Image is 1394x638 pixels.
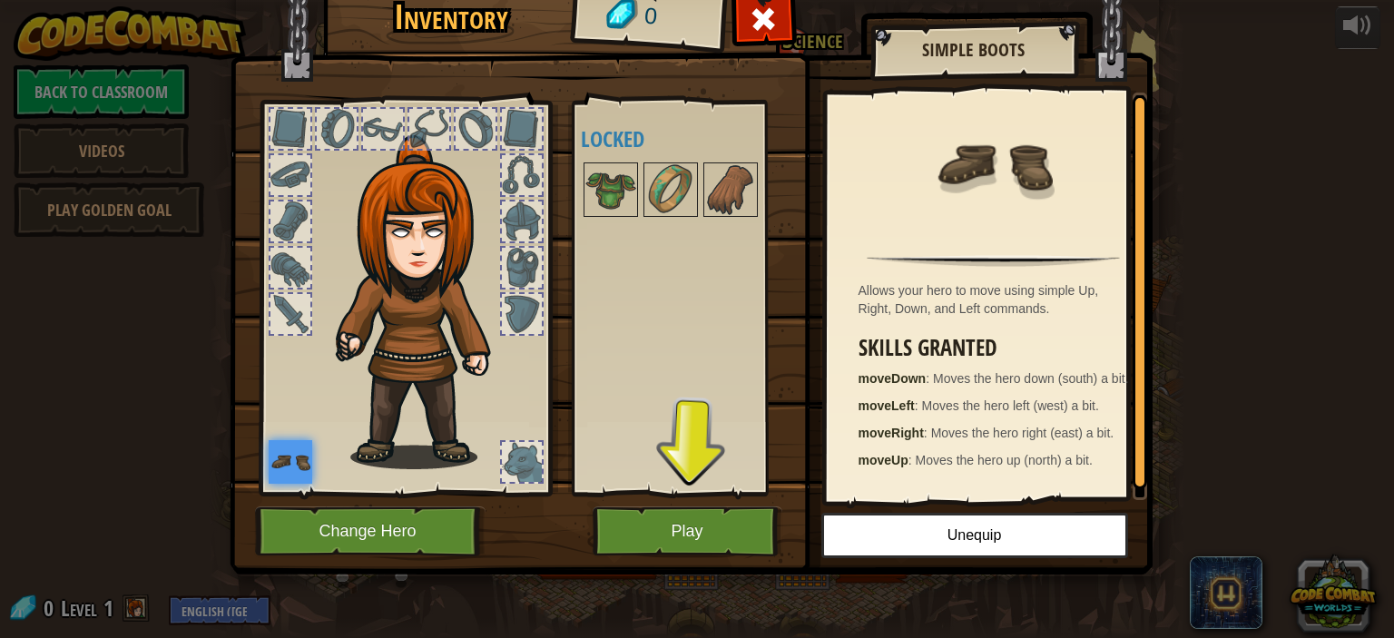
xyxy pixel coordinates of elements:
[328,135,523,469] img: hair_f2.png
[859,336,1138,360] h3: Skills Granted
[705,164,756,215] img: portrait.png
[821,513,1128,558] button: Unequip
[593,506,782,556] button: Play
[908,453,916,467] span: :
[924,426,931,440] span: :
[926,371,933,386] span: :
[933,371,1129,386] span: Moves the hero down (south) a bit.
[269,440,312,484] img: portrait.png
[922,398,1099,413] span: Moves the hero left (west) a bit.
[859,453,908,467] strong: moveUp
[255,506,486,556] button: Change Hero
[867,255,1119,267] img: hr.png
[859,398,915,413] strong: moveLeft
[581,127,809,151] h4: Locked
[585,164,636,215] img: portrait.png
[859,426,924,440] strong: moveRight
[916,453,1093,467] span: Moves the hero up (north) a bit.
[915,398,922,413] span: :
[645,164,696,215] img: portrait.png
[931,426,1114,440] span: Moves the hero right (east) a bit.
[859,281,1138,318] div: Allows your hero to move using simple Up, Right, Down, and Left commands.
[888,40,1059,60] h2: Simple Boots
[935,106,1053,224] img: portrait.png
[859,371,927,386] strong: moveDown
